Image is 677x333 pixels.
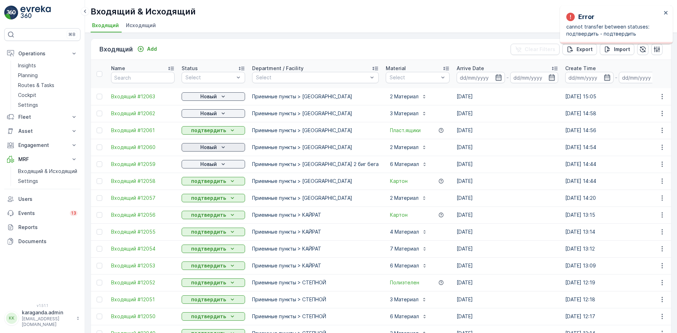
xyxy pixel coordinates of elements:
a: Пласт.ящики [390,127,421,134]
button: Export [562,44,597,55]
td: [DATE] [453,206,562,223]
p: Add [147,45,157,53]
p: Приемные пункты > [GEOGRAPHIC_DATA] [252,144,379,151]
button: Fleet [4,110,80,124]
div: Toggle Row Selected [97,229,102,235]
button: подтвердить [182,228,245,236]
td: [DATE] 14:54 [562,139,670,156]
a: Входящий #12062 [111,110,175,117]
div: Toggle Row Selected [97,161,102,167]
span: Входящий #12051 [111,296,175,303]
input: dd/mm/yyyy [457,72,505,83]
button: 4 Материал [386,226,432,238]
p: подтвердить [191,127,226,134]
a: Documents [4,234,80,248]
td: [DATE] 14:58 [562,105,670,122]
p: Новый [200,93,217,100]
p: 2 Материал [390,93,419,100]
button: Asset [4,124,80,138]
img: logo_light-DOdMpM7g.png [20,6,51,20]
p: Приемные пункты > [GEOGRAPHIC_DATA] [252,110,379,117]
span: Картон [390,211,408,218]
td: [DATE] [453,156,562,173]
a: Входящий #12058 [111,178,175,185]
p: Routes & Tasks [18,82,54,89]
button: 6 Материал [386,311,432,322]
p: Department / Facility [252,65,304,72]
button: Новый [182,92,245,101]
p: Приемные пункты > КАЙРАТ [252,211,379,218]
td: [DATE] 15:05 [562,88,670,105]
p: Engagement [18,142,66,149]
p: подтвердить [191,178,226,185]
p: подтвердить [191,279,226,286]
a: Входящий #12055 [111,228,175,235]
a: Insights [15,61,80,70]
a: Cockpit [15,90,80,100]
div: Toggle Row Selected [97,128,102,133]
p: - [506,73,509,82]
a: Входящий #12050 [111,313,175,320]
input: dd/mm/yyyy [565,72,614,83]
button: подтвердить [182,245,245,253]
p: 6 Материал [390,313,419,320]
button: подтвердить [182,211,245,219]
p: 3 Материал [390,110,419,117]
span: Входящий #12056 [111,211,175,218]
td: [DATE] [453,173,562,190]
td: [DATE] [453,122,562,139]
button: Новый [182,109,245,118]
p: Insights [18,62,36,69]
a: Входящий #12052 [111,279,175,286]
td: [DATE] 12:18 [562,291,670,308]
a: Входящий & Исходящий [15,166,80,176]
p: 6 Материал [390,262,419,269]
p: Users [18,196,78,203]
div: Toggle Row Selected [97,246,102,252]
td: [DATE] 14:56 [562,122,670,139]
button: Engagement [4,138,80,152]
td: [DATE] [453,240,562,257]
button: 3 Материал [386,294,431,305]
p: karaganda.admin [22,309,73,316]
p: Приемные пункты > [GEOGRAPHIC_DATA] [252,178,379,185]
button: Новый [182,160,245,168]
a: Входящий #12063 [111,93,175,100]
button: close [664,10,669,17]
a: Картон [390,178,408,185]
button: Import [600,44,634,55]
td: [DATE] 13:09 [562,257,670,274]
button: подтвердить [182,126,245,135]
span: Исходящий [126,22,156,29]
p: Приемные пункты > КАЙРАТ [252,262,379,269]
p: Name [111,65,125,72]
button: 2 Материал [386,192,431,204]
div: Toggle Row Selected [97,144,102,150]
button: подтвердить [182,295,245,304]
a: Входящий #12061 [111,127,175,134]
td: [DATE] [453,291,562,308]
p: Приемные пункты > СТЕПНОЙ [252,296,379,303]
button: подтвердить [182,194,245,202]
p: подтвердить [191,262,226,269]
p: Events [18,210,66,217]
p: Import [614,46,630,53]
span: v 1.51.1 [4,303,80,308]
p: ⌘B [68,32,75,37]
a: Входящий #12054 [111,245,175,252]
p: подтвердить [191,195,226,202]
p: Clear Filters [525,46,555,53]
a: Полиэтелен [390,279,419,286]
p: [EMAIL_ADDRESS][DOMAIN_NAME] [22,316,73,327]
p: Documents [18,238,78,245]
td: [DATE] 13:12 [562,240,670,257]
p: Select [390,74,439,81]
img: logo [4,6,18,20]
td: [DATE] 12:19 [562,274,670,291]
a: Settings [15,100,80,110]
